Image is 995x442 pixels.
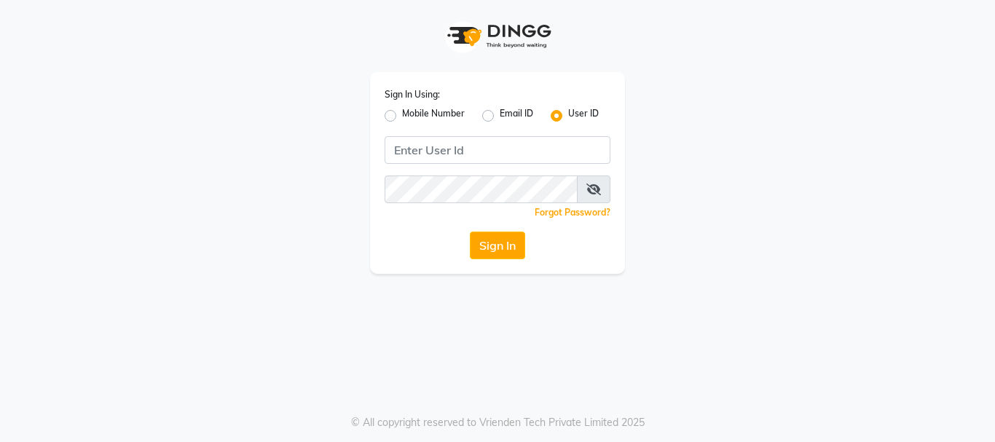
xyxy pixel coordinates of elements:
[385,175,578,203] input: Username
[402,107,465,125] label: Mobile Number
[385,136,610,164] input: Username
[500,107,533,125] label: Email ID
[385,88,440,101] label: Sign In Using:
[535,207,610,218] a: Forgot Password?
[470,232,525,259] button: Sign In
[568,107,599,125] label: User ID
[439,15,556,58] img: logo1.svg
